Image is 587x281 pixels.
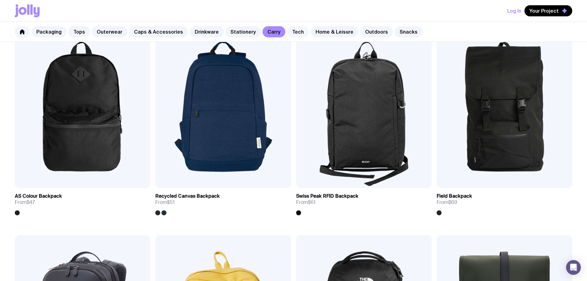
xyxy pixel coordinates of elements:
[308,199,316,205] span: $61
[167,199,175,205] span: $51
[529,8,559,14] span: Your Project
[507,5,521,16] button: Log In
[92,26,127,37] a: Outerwear
[296,193,358,199] h3: Swiss Peak RFID Backpack
[360,26,393,37] a: Outdoors
[15,199,35,205] span: From
[68,26,90,37] a: Tops
[129,26,188,37] a: Caps & Accessories
[190,26,224,37] a: Drinkware
[155,199,175,205] span: From
[26,199,35,205] span: $47
[263,26,285,37] a: Carry
[287,26,309,37] a: Tech
[226,26,261,37] a: Stationery
[311,26,358,37] a: Home & Leisure
[155,193,220,199] h3: Recycled Canvas Backpack
[155,188,291,215] a: Recycled Canvas BackpackFrom$51
[395,26,422,37] a: Snacks
[566,260,581,275] div: Open Intercom Messenger
[437,193,472,199] h3: Field Backpack
[524,5,572,16] button: Your Project
[15,193,62,199] h3: AS Colour Backpack
[15,188,150,215] a: AS Colour BackpackFrom$47
[31,26,67,37] a: Packaging
[448,199,457,205] span: $69
[296,188,432,215] a: Swiss Peak RFID BackpackFrom$61
[296,199,316,205] span: From
[437,188,572,215] a: Field BackpackFrom$69
[437,199,457,205] span: From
